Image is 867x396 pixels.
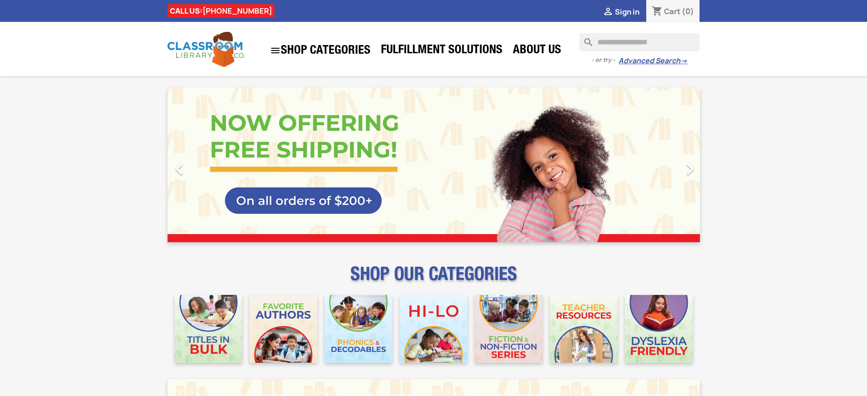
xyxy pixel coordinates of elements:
[680,56,687,66] span: →
[615,7,639,17] span: Sign in
[167,87,700,242] ul: Carousel container
[167,271,700,288] p: SHOP OUR CATEGORIES
[167,4,274,18] div: CALL US:
[270,45,281,56] i: 
[167,32,245,67] img: Classroom Library Company
[400,295,467,363] img: CLC_HiLo_Mobile.jpg
[664,6,680,16] span: Cart
[203,6,272,16] a: [PHONE_NUMBER]
[682,6,694,16] span: (0)
[324,295,392,363] img: CLC_Phonics_And_Decodables_Mobile.jpg
[376,42,507,60] a: Fulfillment Solutions
[679,158,701,181] i: 
[603,7,613,18] i: 
[175,295,243,363] img: CLC_Bulk_Mobile.jpg
[619,56,687,66] a: Advanced Search→
[592,56,619,65] span: - or try -
[265,41,375,61] a: SHOP CATEGORIES
[652,6,663,17] i: shopping_cart
[167,87,248,242] a: Previous
[625,295,693,363] img: CLC_Dyslexia_Mobile.jpg
[168,158,191,181] i: 
[579,33,700,51] input: Search
[620,87,700,242] a: Next
[579,33,590,44] i: search
[508,42,566,60] a: About Us
[475,295,543,363] img: CLC_Fiction_Nonfiction_Mobile.jpg
[603,7,639,17] a:  Sign in
[249,295,317,363] img: CLC_Favorite_Authors_Mobile.jpg
[550,295,618,363] img: CLC_Teacher_Resources_Mobile.jpg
